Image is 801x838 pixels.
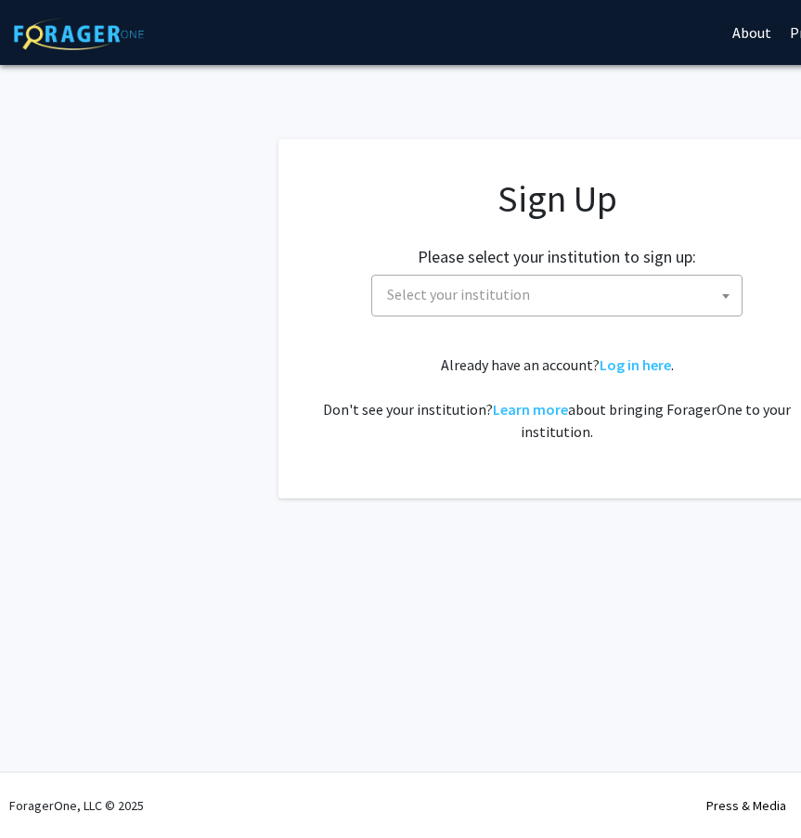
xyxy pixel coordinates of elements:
[387,285,530,303] span: Select your institution
[380,276,742,314] span: Select your institution
[418,247,696,267] h2: Please select your institution to sign up:
[316,354,798,443] div: Already have an account? . Don't see your institution? about bringing ForagerOne to your institut...
[371,275,743,316] span: Select your institution
[706,797,786,814] a: Press & Media
[9,773,144,838] div: ForagerOne, LLC © 2025
[14,18,144,50] img: ForagerOne Logo
[493,400,568,419] a: Learn more about bringing ForagerOne to your institution
[316,176,798,221] h1: Sign Up
[600,355,671,374] a: Log in here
